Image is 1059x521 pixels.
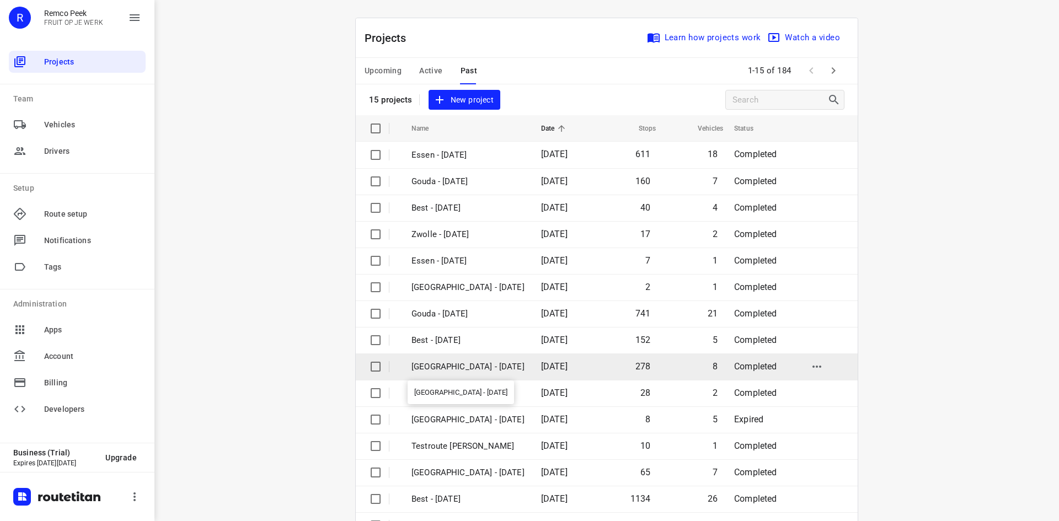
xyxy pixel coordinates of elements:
span: Vehicles [44,119,141,131]
p: Gouda - Thursday [411,308,525,320]
span: Name [411,122,443,135]
span: [DATE] [541,229,568,239]
span: 8 [645,414,650,425]
span: Completed [734,308,777,319]
span: [DATE] [541,388,568,398]
div: Search [827,93,844,106]
span: 7 [645,255,650,266]
span: 5 [713,414,718,425]
span: Status [734,122,768,135]
span: Upcoming [365,64,402,78]
span: New project [435,93,494,107]
span: 611 [635,149,651,159]
span: Completed [734,282,777,292]
span: [DATE] [541,202,568,213]
span: 17 [640,229,650,239]
span: Active [419,64,442,78]
span: 160 [635,176,651,186]
span: [DATE] [541,255,568,266]
p: Administration [13,298,146,310]
span: [DATE] [541,361,568,372]
div: Billing [9,372,146,394]
span: Expired [734,414,763,425]
span: Developers [44,404,141,415]
p: Essen - [DATE] [411,149,525,162]
span: Previous Page [800,60,822,82]
input: Search projects [732,92,827,109]
div: Vehicles [9,114,146,136]
p: Team [13,93,146,105]
span: 152 [635,335,651,345]
span: 7 [713,467,718,477]
span: [DATE] [541,493,568,504]
button: New project [429,90,500,110]
div: Route setup [9,203,146,225]
p: 15 projects [369,95,413,105]
p: Remco Peek [44,9,103,18]
span: [DATE] [541,149,568,159]
p: Gemeente Rotterdam - Thursday [411,413,525,426]
span: [DATE] [541,467,568,477]
span: [DATE] [541,308,568,319]
span: Notifications [44,235,141,246]
span: Route setup [44,208,141,220]
span: 1-15 of 184 [744,59,796,83]
span: 4 [713,202,718,213]
span: Apps [44,324,141,336]
span: 8 [713,361,718,372]
span: Vehicles [683,122,723,135]
span: [DATE] [541,176,568,186]
span: 10 [640,441,650,451]
span: Date [541,122,569,135]
p: Drachten - Thursday [411,387,525,400]
span: Completed [734,202,777,213]
p: FRUIT OP JE WERK [44,19,103,26]
p: Antwerpen - Thursday [411,281,525,294]
p: [GEOGRAPHIC_DATA] - [DATE] [411,361,525,373]
div: Account [9,345,146,367]
span: Completed [734,229,777,239]
p: Expires [DATE][DATE] [13,459,97,467]
span: 26 [708,493,718,504]
span: 2 [645,282,650,292]
div: R [9,7,31,29]
span: Completed [734,255,777,266]
span: [DATE] [541,441,568,451]
p: Best - Thursday [411,334,525,347]
p: Business (Trial) [13,448,97,457]
span: 40 [640,202,650,213]
span: 1134 [630,493,651,504]
span: 2 [713,229,718,239]
span: [DATE] [541,335,568,345]
span: 18 [708,149,718,159]
p: Best - Wednesday [411,493,525,506]
p: Projects [365,30,415,46]
div: Drivers [9,140,146,162]
span: Completed [734,335,777,345]
span: Completed [734,467,777,477]
span: 1 [713,255,718,266]
p: Gouda - [DATE] [411,175,525,188]
span: Stops [624,122,656,135]
button: Upgrade [97,448,146,468]
span: Completed [734,493,777,504]
span: Completed [734,149,777,159]
span: Account [44,351,141,362]
span: [DATE] [541,282,568,292]
span: Billing [44,377,141,389]
span: 28 [640,388,650,398]
span: Projects [44,56,141,68]
span: 21 [708,308,718,319]
span: Upgrade [105,453,137,462]
div: Notifications [9,229,146,251]
span: Drivers [44,146,141,157]
span: Next Page [822,60,844,82]
span: Completed [734,388,777,398]
p: Setup [13,182,146,194]
span: 2 [713,388,718,398]
div: Projects [9,51,146,73]
span: 278 [635,361,651,372]
span: 741 [635,308,651,319]
span: 65 [640,467,650,477]
span: Completed [734,441,777,451]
